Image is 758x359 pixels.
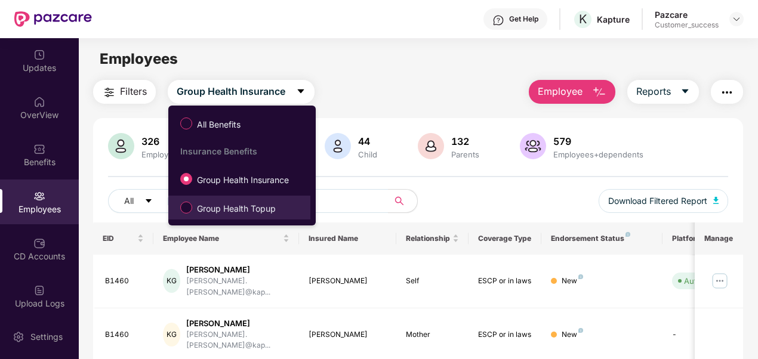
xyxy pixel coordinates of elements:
button: Employee [529,80,615,104]
div: Child [356,150,380,159]
div: Settings [27,331,66,343]
div: ESCP or in laws [478,276,532,287]
img: svg+xml;base64,PHN2ZyBpZD0iQ0RfQWNjb3VudHMiIGRhdGEtbmFtZT0iQ0QgQWNjb3VudHMiIHhtbG5zPSJodHRwOi8vd3... [33,237,45,249]
div: 326 [139,135,184,147]
button: Allcaret-down [108,189,181,213]
img: svg+xml;base64,PHN2ZyB4bWxucz0iaHR0cDovL3d3dy53My5vcmcvMjAwMC9zdmciIHdpZHRoPSIyNCIgaGVpZ2h0PSIyNC... [102,85,116,100]
div: Insurance Benefits [180,146,310,156]
img: svg+xml;base64,PHN2ZyB4bWxucz0iaHR0cDovL3d3dy53My5vcmcvMjAwMC9zdmciIHhtbG5zOnhsaW5rPSJodHRwOi8vd3... [520,133,546,159]
img: svg+xml;base64,PHN2ZyB4bWxucz0iaHR0cDovL3d3dy53My5vcmcvMjAwMC9zdmciIHhtbG5zOnhsaW5rPSJodHRwOi8vd3... [713,197,719,204]
span: Relationship [406,234,451,243]
img: svg+xml;base64,PHN2ZyBpZD0iSGVscC0zMngzMiIgeG1sbnM9Imh0dHA6Ly93d3cudzMub3JnLzIwMDAvc3ZnIiB3aWR0aD... [492,14,504,26]
div: [PERSON_NAME] [186,264,289,276]
img: manageButton [710,271,729,290]
th: Coverage Type [469,222,541,255]
span: Employee [538,84,583,99]
span: Employee Name [163,234,281,243]
div: [PERSON_NAME] [309,276,387,287]
div: 132 [449,135,482,147]
img: svg+xml;base64,PHN2ZyB4bWxucz0iaHR0cDovL3d3dy53My5vcmcvMjAwMC9zdmciIHdpZHRoPSIyNCIgaGVpZ2h0PSIyNC... [720,85,734,100]
img: svg+xml;base64,PHN2ZyBpZD0iVXBsb2FkX0xvZ3MiIGRhdGEtbmFtZT0iVXBsb2FkIExvZ3MiIHhtbG5zPSJodHRwOi8vd3... [33,284,45,296]
img: New Pazcare Logo [14,11,92,27]
div: Endorsement Status [551,234,653,243]
th: Manage [695,222,743,255]
img: svg+xml;base64,PHN2ZyB4bWxucz0iaHR0cDovL3d3dy53My5vcmcvMjAwMC9zdmciIHhtbG5zOnhsaW5rPSJodHRwOi8vd3... [418,133,444,159]
div: B1460 [105,329,144,341]
div: New [562,276,583,287]
div: Customer_success [655,20,719,30]
div: Kapture [597,14,630,25]
button: Reportscaret-down [627,80,699,104]
span: EID [103,234,135,243]
span: Filters [120,84,147,99]
div: [PERSON_NAME].[PERSON_NAME]@kap... [186,329,289,352]
span: search [388,196,411,206]
th: Employee Name [153,222,299,255]
div: KG [163,269,180,293]
img: svg+xml;base64,PHN2ZyBpZD0iVXBkYXRlZCIgeG1sbnM9Imh0dHA6Ly93d3cudzMub3JnLzIwMDAvc3ZnIiB3aWR0aD0iMj... [33,49,45,61]
div: [PERSON_NAME] [186,318,289,329]
div: Employees+dependents [551,150,646,159]
span: caret-down [144,197,153,206]
div: KG [163,323,180,346]
div: [PERSON_NAME].[PERSON_NAME]@kap... [186,276,289,298]
div: ESCP or in laws [478,329,532,341]
th: EID [93,222,154,255]
img: svg+xml;base64,PHN2ZyB4bWxucz0iaHR0cDovL3d3dy53My5vcmcvMjAwMC9zdmciIHhtbG5zOnhsaW5rPSJodHRwOi8vd3... [325,133,351,159]
div: Mother [406,329,460,341]
div: Pazcare [655,9,719,20]
span: caret-down [296,86,306,97]
img: svg+xml;base64,PHN2ZyB4bWxucz0iaHR0cDovL3d3dy53My5vcmcvMjAwMC9zdmciIHdpZHRoPSI4IiBoZWlnaHQ9IjgiIH... [578,328,583,333]
img: svg+xml;base64,PHN2ZyBpZD0iSG9tZSIgeG1sbnM9Imh0dHA6Ly93d3cudzMub3JnLzIwMDAvc3ZnIiB3aWR0aD0iMjAiIG... [33,96,45,108]
button: search [388,189,418,213]
div: Self [406,276,460,287]
div: New [562,329,583,341]
button: Download Filtered Report [599,189,729,213]
th: Relationship [396,222,469,255]
th: Insured Name [299,222,396,255]
img: svg+xml;base64,PHN2ZyBpZD0iRW1wbG95ZWVzIiB4bWxucz0iaHR0cDovL3d3dy53My5vcmcvMjAwMC9zdmciIHdpZHRoPS... [33,190,45,202]
span: Group Health Insurance [192,174,294,187]
span: Group Health Insurance [177,84,285,99]
img: svg+xml;base64,PHN2ZyBpZD0iRHJvcGRvd24tMzJ4MzIiIHhtbG5zPSJodHRwOi8vd3d3LnczLm9yZy8yMDAwL3N2ZyIgd2... [732,14,741,24]
span: Download Filtered Report [608,194,707,208]
img: svg+xml;base64,PHN2ZyBpZD0iQmVuZWZpdHMiIHhtbG5zPSJodHRwOi8vd3d3LnczLm9yZy8yMDAwL3N2ZyIgd2lkdGg9Ij... [33,143,45,155]
span: All [124,194,134,208]
div: Parents [449,150,482,159]
div: [PERSON_NAME] [309,329,387,341]
img: svg+xml;base64,PHN2ZyB4bWxucz0iaHR0cDovL3d3dy53My5vcmcvMjAwMC9zdmciIHhtbG5zOnhsaW5rPSJodHRwOi8vd3... [108,133,134,159]
button: Filters [93,80,156,104]
div: Employees [139,150,184,159]
img: svg+xml;base64,PHN2ZyB4bWxucz0iaHR0cDovL3d3dy53My5vcmcvMjAwMC9zdmciIHdpZHRoPSI4IiBoZWlnaHQ9IjgiIH... [625,232,630,237]
span: K [579,12,587,26]
div: Auto Verified [684,275,732,287]
span: caret-down [680,86,690,97]
img: svg+xml;base64,PHN2ZyB4bWxucz0iaHR0cDovL3d3dy53My5vcmcvMjAwMC9zdmciIHhtbG5zOnhsaW5rPSJodHRwOi8vd3... [592,85,606,100]
span: Reports [636,84,671,99]
span: Group Health Topup [192,202,281,215]
div: B1460 [105,276,144,287]
div: Get Help [509,14,538,24]
img: svg+xml;base64,PHN2ZyBpZD0iU2V0dGluZy0yMHgyMCIgeG1sbnM9Imh0dHA6Ly93d3cudzMub3JnLzIwMDAvc3ZnIiB3aW... [13,331,24,343]
div: 579 [551,135,646,147]
button: Group Health Insurancecaret-down [168,80,315,104]
div: 44 [356,135,380,147]
div: Platform Status [672,234,738,243]
span: All Benefits [192,118,245,131]
img: svg+xml;base64,PHN2ZyB4bWxucz0iaHR0cDovL3d3dy53My5vcmcvMjAwMC9zdmciIHdpZHRoPSI4IiBoZWlnaHQ9IjgiIH... [578,274,583,279]
span: Employees [100,50,178,67]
